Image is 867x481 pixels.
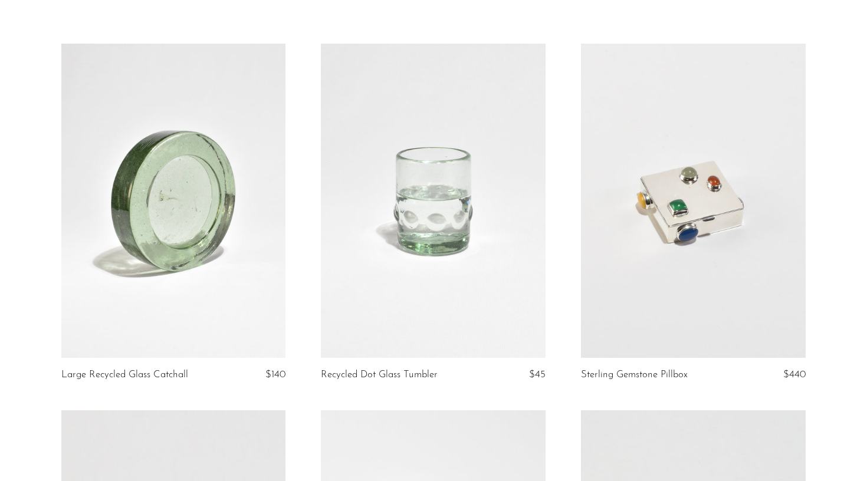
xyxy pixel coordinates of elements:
[321,370,438,380] a: Recycled Dot Glass Tumbler
[265,370,285,380] span: $140
[61,370,188,380] a: Large Recycled Glass Catchall
[783,370,806,380] span: $440
[529,370,546,380] span: $45
[581,370,688,380] a: Sterling Gemstone Pillbox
